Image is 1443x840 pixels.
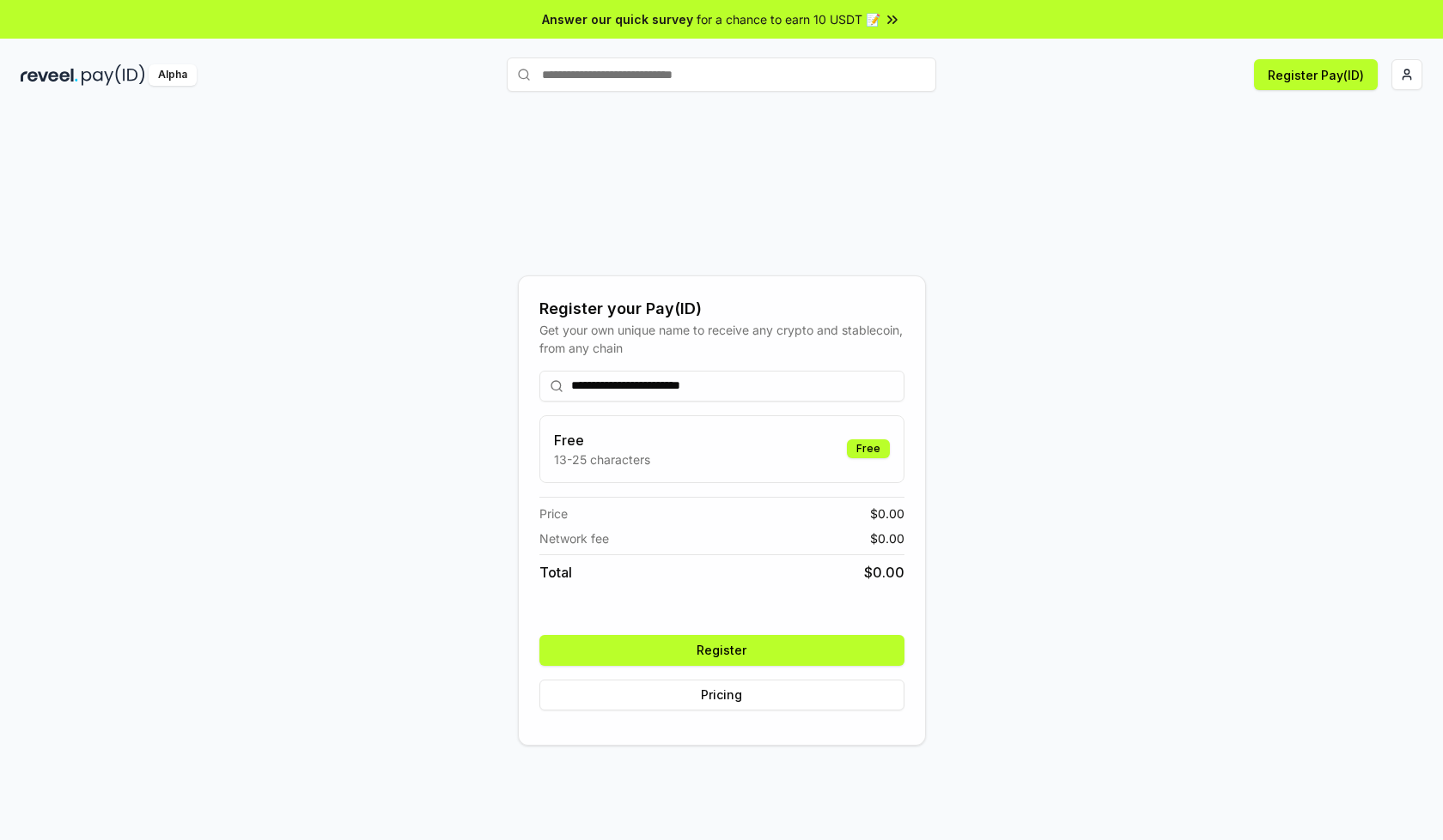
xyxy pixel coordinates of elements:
span: Network fee [539,529,609,547]
span: for a chance to earn 10 USDT 📝 [697,10,880,28]
img: reveel_dark [21,64,78,86]
button: Register Pay(ID) [1254,59,1378,90]
span: $ 0.00 [870,529,904,547]
div: Free [847,439,890,458]
span: Total [539,562,572,583]
img: pay_id [82,64,145,86]
span: Price [539,505,568,523]
div: Register your Pay(ID) [539,297,904,321]
div: Get your own unique name to receive any crypto and stablecoin, from any chain [539,321,904,357]
button: Register [539,635,904,666]
span: $ 0.00 [870,505,904,523]
p: 13-25 characters [554,450,650,468]
span: $ 0.00 [864,562,904,583]
div: Alpha [149,64,197,86]
h3: Free [554,430,650,450]
span: Answer our quick survey [542,10,693,28]
button: Pricing [539,680,904,710]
